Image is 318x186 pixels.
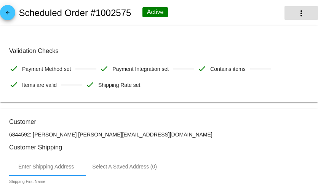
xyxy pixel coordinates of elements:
[142,7,168,17] div: Active
[99,64,109,73] mat-icon: check
[3,10,12,19] mat-icon: arrow_back
[210,61,246,77] span: Contains items
[19,8,131,18] h2: Scheduled Order #1002575
[112,61,169,77] span: Payment Integration set
[297,9,306,18] mat-icon: more_vert
[9,80,18,89] mat-icon: check
[9,131,309,138] p: 6844592: [PERSON_NAME] [PERSON_NAME][EMAIL_ADDRESS][DOMAIN_NAME]
[197,64,206,73] mat-icon: check
[9,144,309,151] h3: Customer Shipping
[9,47,309,55] h3: Validation Checks
[22,61,71,77] span: Payment Method set
[18,164,74,170] div: Enter Shipping Address
[85,80,94,89] mat-icon: check
[9,118,309,125] h3: Customer
[92,164,157,170] div: Select A Saved Address (0)
[9,64,18,73] mat-icon: check
[98,77,141,93] span: Shipping Rate set
[22,77,57,93] span: Items are valid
